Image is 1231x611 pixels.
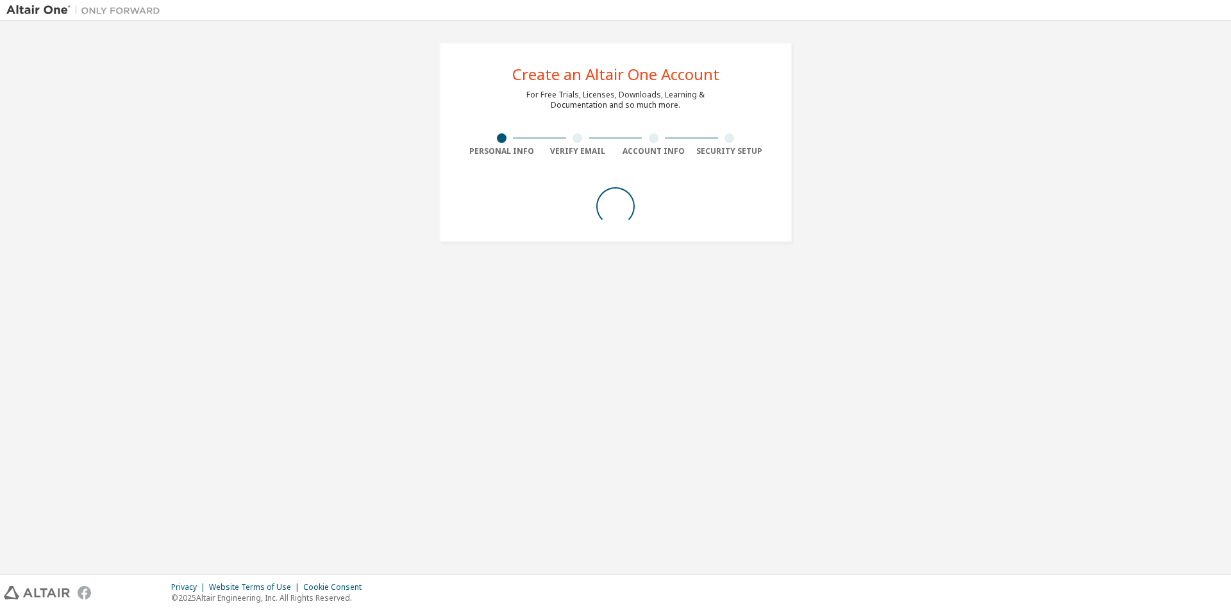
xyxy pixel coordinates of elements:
[6,4,167,17] img: Altair One
[78,586,91,599] img: facebook.svg
[209,582,303,592] div: Website Terms of Use
[512,67,719,82] div: Create an Altair One Account
[692,146,768,156] div: Security Setup
[464,146,540,156] div: Personal Info
[171,582,209,592] div: Privacy
[526,90,705,110] div: For Free Trials, Licenses, Downloads, Learning & Documentation and so much more.
[615,146,692,156] div: Account Info
[171,592,369,603] p: © 2025 Altair Engineering, Inc. All Rights Reserved.
[303,582,369,592] div: Cookie Consent
[4,586,70,599] img: altair_logo.svg
[540,146,616,156] div: Verify Email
